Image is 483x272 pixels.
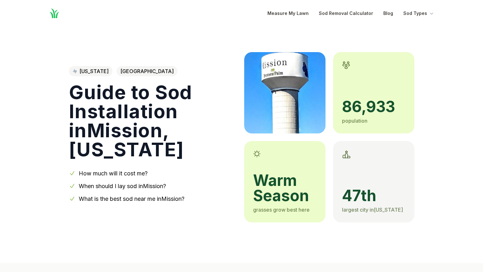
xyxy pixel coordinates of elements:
[69,83,234,159] h1: Guide to Sod Installation in Mission , [US_STATE]
[383,10,393,17] a: Blog
[342,99,406,114] span: 86,933
[244,52,325,133] img: A picture of Mission
[403,10,435,17] button: Sod Types
[267,10,309,17] a: Measure My Lawn
[342,207,403,213] span: largest city in [US_STATE]
[319,10,373,17] a: Sod Removal Calculator
[342,188,406,203] span: 47th
[253,207,310,213] span: grasses grow best here
[69,66,112,76] a: [US_STATE]
[73,69,77,73] img: Texas state outline
[117,66,178,76] span: [GEOGRAPHIC_DATA]
[342,118,367,124] span: population
[79,170,148,177] a: How much will it cost me?
[79,195,184,202] a: What is the best sod near me inMission?
[253,173,317,203] span: warm season
[79,183,166,189] a: When should I lay sod inMission?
